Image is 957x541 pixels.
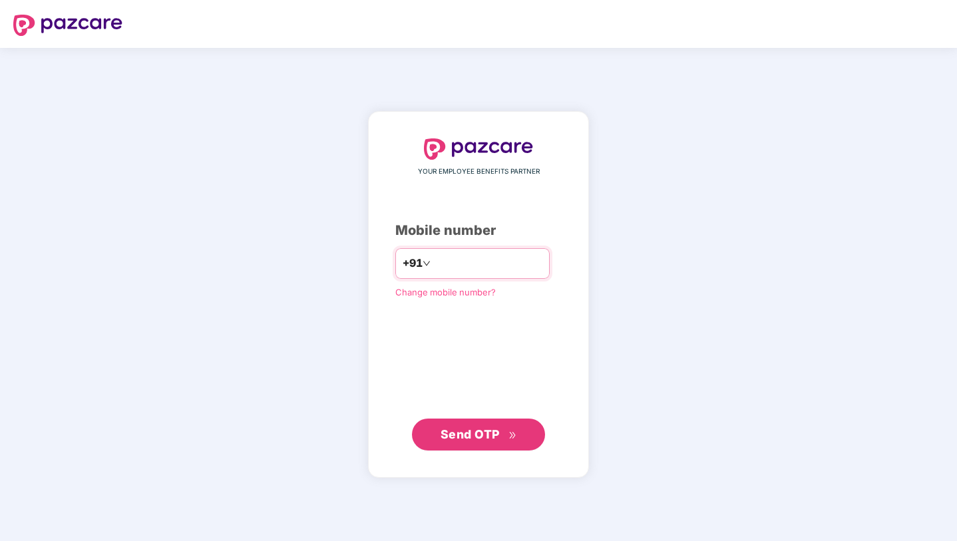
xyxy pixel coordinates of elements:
[403,255,423,271] span: +91
[13,15,122,36] img: logo
[395,220,562,241] div: Mobile number
[423,260,431,268] span: down
[412,419,545,451] button: Send OTPdouble-right
[424,138,533,160] img: logo
[395,287,496,297] a: Change mobile number?
[418,166,540,177] span: YOUR EMPLOYEE BENEFITS PARTNER
[508,431,517,440] span: double-right
[441,427,500,441] span: Send OTP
